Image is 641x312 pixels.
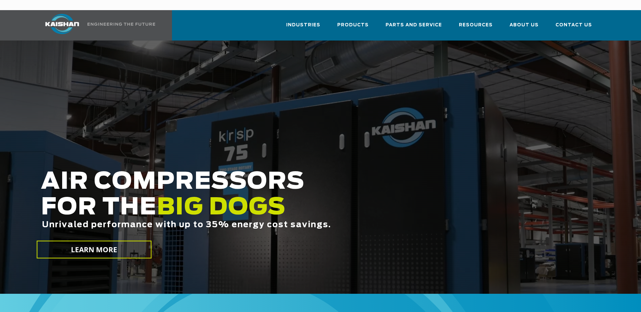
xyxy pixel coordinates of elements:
span: Parts and Service [386,21,442,29]
span: Resources [459,21,493,29]
a: About Us [510,16,539,39]
a: Industries [286,16,320,39]
a: Contact Us [556,16,592,39]
span: Unrivaled performance with up to 35% energy cost savings. [42,221,331,229]
span: BIG DOGS [157,196,286,219]
span: Products [337,21,369,29]
a: Parts and Service [386,16,442,39]
a: Products [337,16,369,39]
span: LEARN MORE [71,245,117,255]
span: Industries [286,21,320,29]
h2: AIR COMPRESSORS FOR THE [41,169,506,251]
img: kaishan logo [37,14,88,34]
span: Contact Us [556,21,592,29]
a: LEARN MORE [36,241,151,259]
span: About Us [510,21,539,29]
a: Resources [459,16,493,39]
a: Kaishan USA [37,10,156,41]
img: Engineering the future [88,23,155,26]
